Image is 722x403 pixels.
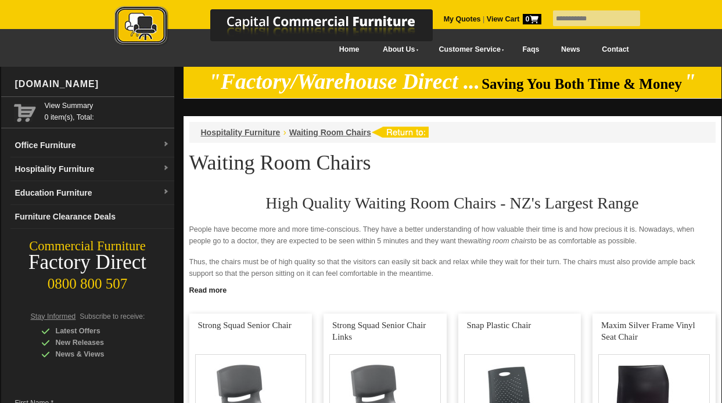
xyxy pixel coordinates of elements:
h1: Waiting Room Chairs [189,152,716,174]
div: Commercial Furniture [1,238,174,254]
a: View Cart0 [484,15,541,23]
a: News [550,37,591,63]
p: Thus, the chairs must be of high quality so that the visitors can easily sit back and relax while... [189,256,716,279]
img: dropdown [163,189,170,196]
a: Waiting Room Chairs [289,128,371,137]
a: Office Furnituredropdown [10,134,174,157]
div: 0800 800 507 [1,270,174,292]
div: [DOMAIN_NAME] [10,67,174,102]
a: Click to read more [184,282,721,296]
span: 0 [523,14,541,24]
a: Hospitality Furnituredropdown [10,157,174,181]
em: " [684,70,696,93]
span: Saving You Both Time & Money [482,76,682,92]
div: New Releases [41,337,152,348]
img: Capital Commercial Furniture Logo [82,6,489,48]
a: Contact [591,37,640,63]
img: dropdown [163,141,170,148]
img: dropdown [163,165,170,172]
div: Factory Direct [1,254,174,271]
div: Latest Offers [41,325,152,337]
a: Faqs [512,37,551,63]
div: News & Views [41,348,152,360]
a: Hospitality Furniture [201,128,281,137]
a: Furniture Clearance Deals [10,205,174,229]
em: "Factory/Warehouse Direct ... [209,70,480,93]
span: Subscribe to receive: [80,312,145,321]
a: View Summary [45,100,170,111]
h2: High Quality Waiting Room Chairs - NZ's Largest Range [189,195,716,212]
em: waiting room chairs [468,237,531,245]
span: 0 item(s), Total: [45,100,170,121]
a: Capital Commercial Furniture Logo [82,6,489,52]
p: People have become more and more time-conscious. They have a better understanding of how valuable... [189,224,716,247]
img: return to [371,127,429,138]
strong: View Cart [487,15,541,23]
span: Stay Informed [31,312,76,321]
a: Education Furnituredropdown [10,181,174,205]
li: › [283,127,286,138]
